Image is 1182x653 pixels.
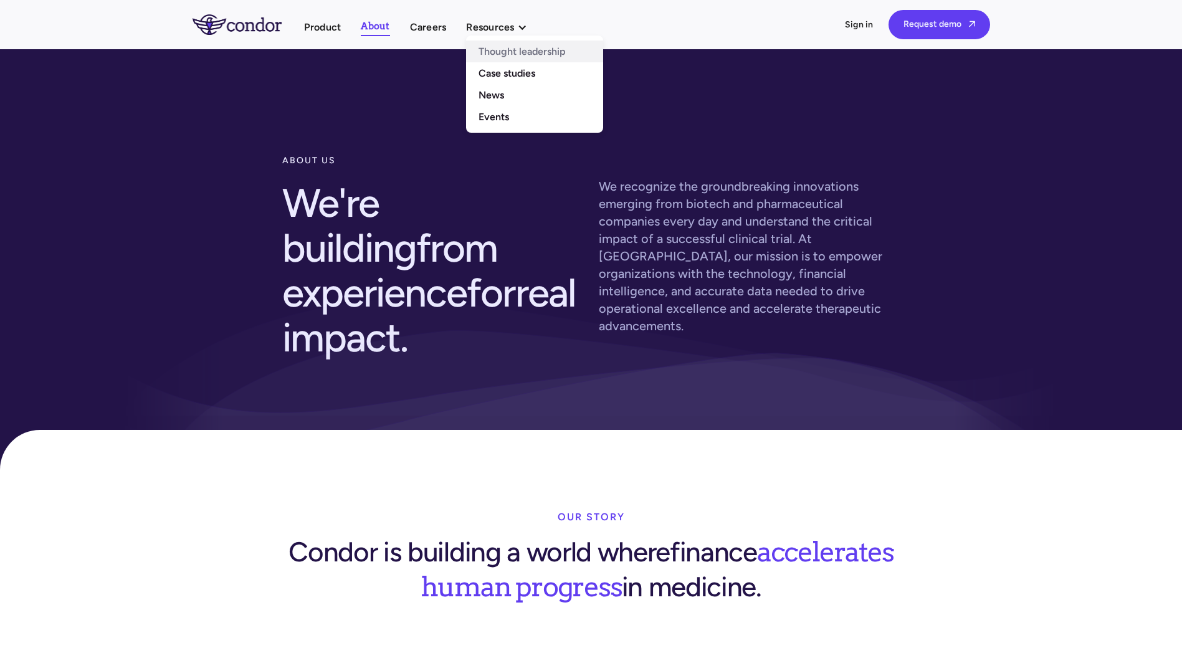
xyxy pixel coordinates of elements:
[282,224,498,317] span: from experience
[466,41,603,62] a: Thought leadership
[421,530,893,603] span: accelerates human progress
[282,148,584,173] div: about us
[282,173,584,368] h2: We're building for
[361,18,389,36] a: About
[466,19,514,36] div: Resources
[845,19,874,31] a: Sign in
[889,10,990,39] a: Request demo
[969,20,975,28] span: 
[558,505,625,530] div: our story
[410,19,447,36] a: Careers
[466,62,603,84] a: Case studies
[466,84,603,106] a: News
[670,535,757,568] span: finance
[466,19,539,36] div: Resources
[193,14,304,34] a: home
[282,530,900,604] div: Condor is building a world where in medicine.
[599,178,900,335] p: We recognize the groundbreaking innovations emerging from biotech and pharmaceutical companies ev...
[282,269,576,361] span: real impact.
[304,19,341,36] a: Product
[466,106,603,128] a: Events
[466,36,603,133] nav: Resources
